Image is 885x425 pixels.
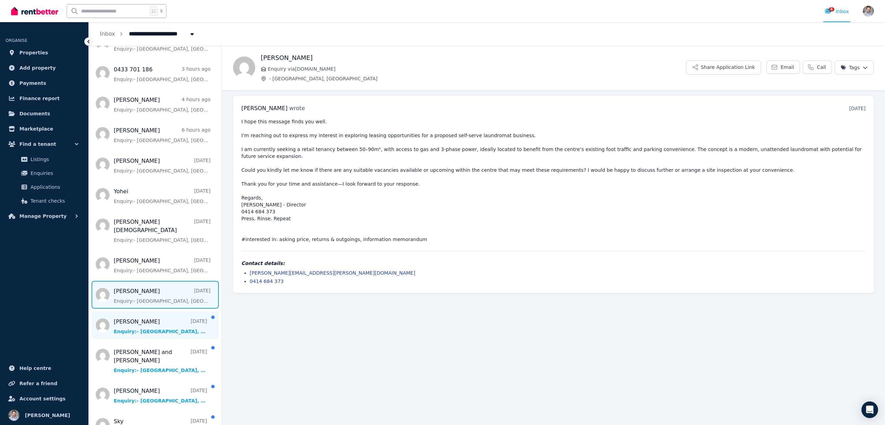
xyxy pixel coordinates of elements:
[6,46,83,60] a: Properties
[6,38,27,43] span: ORGANISE
[241,260,866,267] h4: Contact details:
[114,65,210,83] a: 0433 701 1863 hours agoEnquiry:- [GEOGRAPHIC_DATA], [GEOGRAPHIC_DATA].
[686,61,761,74] button: Share Application Link
[114,157,210,174] a: [PERSON_NAME][DATE]Enquiry:- [GEOGRAPHIC_DATA], [GEOGRAPHIC_DATA].
[6,209,83,223] button: Manage Property
[825,8,849,15] div: Inbox
[8,410,19,421] img: Samuel Shepherd
[19,79,46,87] span: Payments
[31,197,77,205] span: Tenant checks
[19,212,67,220] span: Manage Property
[160,8,163,14] span: k
[849,106,866,111] time: [DATE]
[114,35,210,52] a: Enquiry:- [GEOGRAPHIC_DATA], [GEOGRAPHIC_DATA].
[781,64,794,71] span: Email
[100,30,115,37] a: Inbox
[835,61,874,74] button: Tags
[863,6,874,17] img: Samuel Shepherd
[114,218,210,244] a: [PERSON_NAME][DEMOGRAPHIC_DATA][DATE]Enquiry:- [GEOGRAPHIC_DATA], [GEOGRAPHIC_DATA].
[31,155,77,163] span: Listings
[19,125,53,133] span: Marketplace
[114,126,210,144] a: [PERSON_NAME]6 hours agoEnquiry:- [GEOGRAPHIC_DATA], [GEOGRAPHIC_DATA].
[31,183,77,191] span: Applications
[114,287,210,304] a: [PERSON_NAME][DATE]Enquiry:- [GEOGRAPHIC_DATA], [GEOGRAPHIC_DATA].
[19,64,56,72] span: Add property
[6,361,83,375] a: Help centre
[11,6,58,16] img: RentBetter
[766,61,800,74] a: Email
[841,64,860,71] span: Tags
[25,411,70,419] span: [PERSON_NAME]
[241,118,866,243] pre: I hope this message finds you well. I’m reaching out to express my interest in exploring leasing ...
[268,65,686,72] span: Enquiry via [DOMAIN_NAME]
[861,401,878,418] div: Open Intercom Messenger
[19,109,50,118] span: Documents
[114,348,207,374] a: [PERSON_NAME] and [PERSON_NAME][DATE]Enquiry:- [GEOGRAPHIC_DATA], [GEOGRAPHIC_DATA].
[114,96,210,113] a: [PERSON_NAME]4 hours agoEnquiry:- [GEOGRAPHIC_DATA], [GEOGRAPHIC_DATA].
[89,22,207,46] nav: Breadcrumb
[6,392,83,406] a: Account settings
[6,76,83,90] a: Payments
[8,194,80,208] a: Tenant checks
[817,64,826,71] span: Call
[6,137,83,151] button: Find a tenant
[241,105,287,112] span: [PERSON_NAME]
[114,187,210,205] a: Yohei[DATE]Enquiry:- [GEOGRAPHIC_DATA], [GEOGRAPHIC_DATA].
[19,94,60,103] span: Finance report
[6,61,83,75] a: Add property
[6,122,83,136] a: Marketplace
[19,395,66,403] span: Account settings
[31,169,77,177] span: Enquiries
[6,107,83,121] a: Documents
[269,75,686,82] span: - [GEOGRAPHIC_DATA], [GEOGRAPHIC_DATA]
[19,140,56,148] span: Find a tenant
[19,364,51,372] span: Help centre
[250,278,284,284] a: 0414 684 373
[19,48,48,57] span: Properties
[289,105,305,112] span: wrote
[261,53,686,63] h1: [PERSON_NAME]
[6,91,83,105] a: Finance report
[19,379,57,388] span: Refer a friend
[250,270,415,276] a: [PERSON_NAME][EMAIL_ADDRESS][PERSON_NAME][DOMAIN_NAME]
[114,387,207,404] a: [PERSON_NAME][DATE]Enquiry:- [GEOGRAPHIC_DATA], [GEOGRAPHIC_DATA].
[114,318,207,335] a: [PERSON_NAME][DATE]Enquiry:- [GEOGRAPHIC_DATA], [GEOGRAPHIC_DATA].
[114,257,210,274] a: [PERSON_NAME][DATE]Enquiry:- [GEOGRAPHIC_DATA], [GEOGRAPHIC_DATA].
[829,7,834,11] span: 4
[803,61,832,74] a: Call
[233,56,255,79] img: Fred Fernandez
[8,152,80,166] a: Listings
[8,180,80,194] a: Applications
[6,377,83,390] a: Refer a friend
[8,166,80,180] a: Enquiries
